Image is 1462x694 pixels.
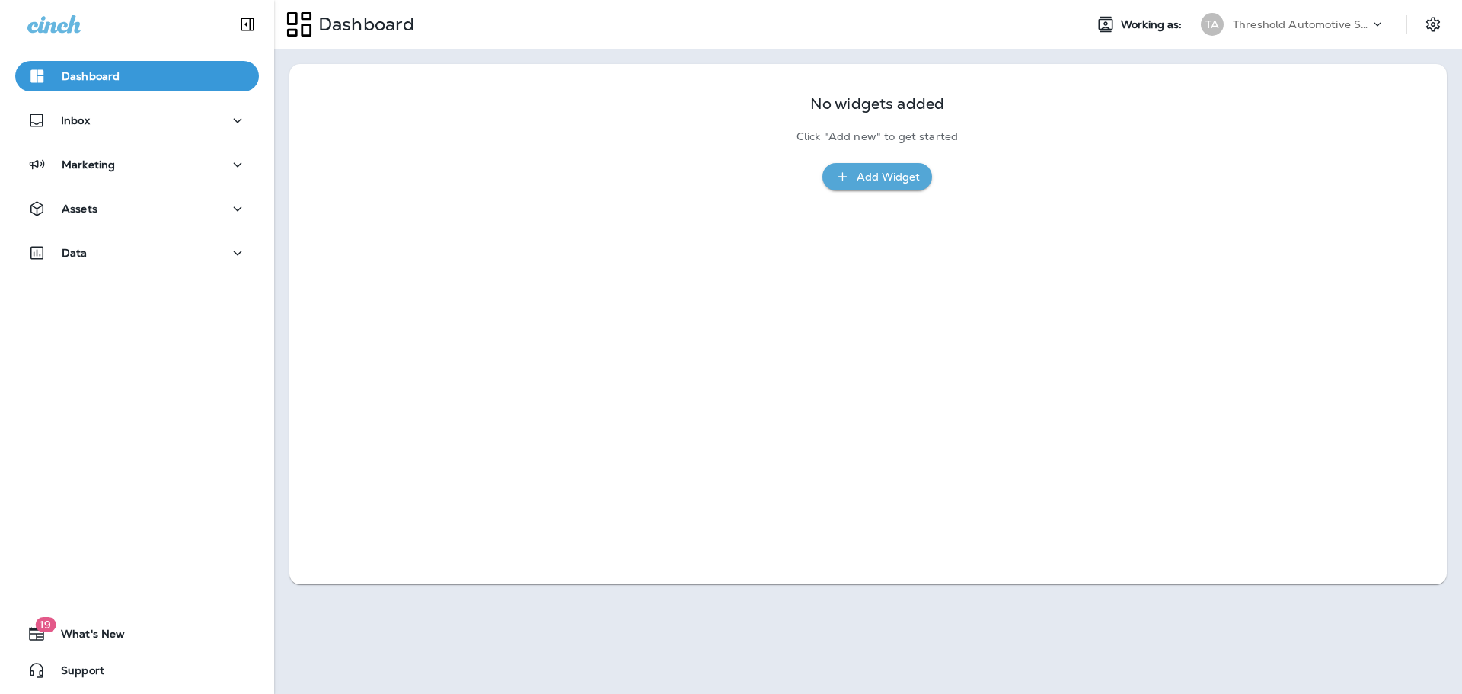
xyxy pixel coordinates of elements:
[1201,13,1224,36] div: TA
[15,238,259,268] button: Data
[61,114,90,126] p: Inbox
[62,70,120,82] p: Dashboard
[15,619,259,649] button: 19What's New
[1121,18,1186,31] span: Working as:
[15,61,259,91] button: Dashboard
[62,158,115,171] p: Marketing
[15,149,259,180] button: Marketing
[15,193,259,224] button: Assets
[312,13,414,36] p: Dashboard
[62,203,97,215] p: Assets
[810,98,944,110] p: No widgets added
[15,655,259,686] button: Support
[1233,18,1370,30] p: Threshold Automotive Service dba Grease Monkey
[796,130,958,143] p: Click "Add new" to get started
[35,617,56,632] span: 19
[857,168,920,187] div: Add Widget
[226,9,269,40] button: Collapse Sidebar
[62,247,88,259] p: Data
[15,105,259,136] button: Inbox
[1419,11,1447,38] button: Settings
[46,664,104,683] span: Support
[822,163,932,191] button: Add Widget
[46,628,125,646] span: What's New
